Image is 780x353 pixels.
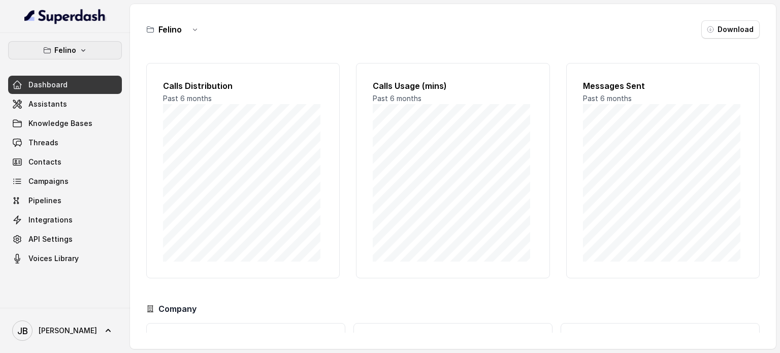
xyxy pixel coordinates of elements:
[8,316,122,345] a: [PERSON_NAME]
[54,44,76,56] p: Felino
[583,94,632,103] span: Past 6 months
[28,215,73,225] span: Integrations
[8,134,122,152] a: Threads
[158,23,182,36] h3: Felino
[158,303,197,315] h3: Company
[28,99,67,109] span: Assistants
[28,234,73,244] span: API Settings
[8,114,122,133] a: Knowledge Bases
[17,326,28,336] text: JB
[8,211,122,229] a: Integrations
[373,80,533,92] h2: Calls Usage (mins)
[373,94,421,103] span: Past 6 months
[8,153,122,171] a: Contacts
[8,95,122,113] a: Assistants
[28,80,68,90] span: Dashboard
[28,157,61,167] span: Contacts
[28,196,61,206] span: Pipelines
[163,80,323,92] h2: Calls Distribution
[8,249,122,268] a: Voices Library
[155,332,337,344] h3: Calls
[28,176,69,186] span: Campaigns
[8,191,122,210] a: Pipelines
[8,172,122,190] a: Campaigns
[28,138,58,148] span: Threads
[583,80,743,92] h2: Messages Sent
[24,8,106,24] img: light.svg
[8,230,122,248] a: API Settings
[28,118,92,129] span: Knowledge Bases
[8,41,122,59] button: Felino
[163,94,212,103] span: Past 6 months
[28,253,79,264] span: Voices Library
[8,76,122,94] a: Dashboard
[569,332,751,344] h3: Workspaces
[39,326,97,336] span: [PERSON_NAME]
[362,332,544,344] h3: Messages
[701,20,760,39] button: Download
